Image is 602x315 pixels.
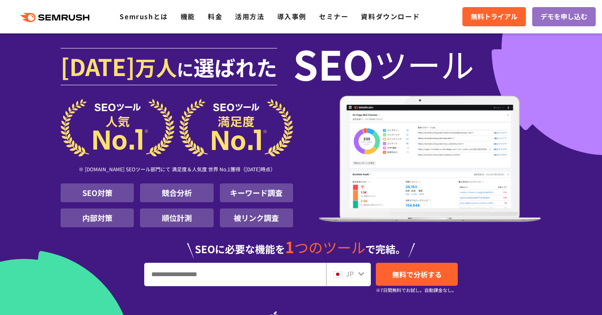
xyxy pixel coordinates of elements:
a: 機能 [181,11,195,21]
li: 内部対策 [61,208,134,227]
small: ※7日間無料でお試し。自動課金なし。 [376,286,457,294]
span: 選ばれた [194,52,277,82]
div: SEOに必要な機能を [61,231,541,258]
a: セミナー [319,11,348,21]
a: 無料で分析する [376,263,458,286]
span: 1 [285,235,294,258]
li: SEO対策 [61,183,134,202]
div: ※ [DOMAIN_NAME] SEOツール部門にて 満足度＆人気度 世界 No.1獲得（[DATE]時点） [61,157,293,183]
a: Semrushとは [120,11,168,21]
a: デモを申し込む [532,7,596,26]
span: 無料で分析する [392,269,442,279]
a: 資料ダウンロード [361,11,420,21]
span: SEO [293,47,374,80]
span: 万人 [135,52,177,82]
span: JP [346,269,354,279]
span: に [177,57,194,81]
li: 被リンク調査 [220,208,293,227]
span: 無料トライアル [471,11,518,22]
a: 導入事例 [277,11,306,21]
a: 活用方法 [235,11,264,21]
span: デモを申し込む [541,11,587,22]
a: 無料トライアル [462,7,526,26]
span: つのツール [294,237,365,257]
input: URL、キーワードを入力してください [145,263,326,286]
a: 料金 [208,11,222,21]
span: [DATE] [61,49,135,83]
span: ツール [374,47,474,80]
li: キーワード調査 [220,183,293,202]
span: で完結。 [365,241,406,256]
li: 競合分析 [140,183,213,202]
li: 順位計測 [140,208,213,227]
